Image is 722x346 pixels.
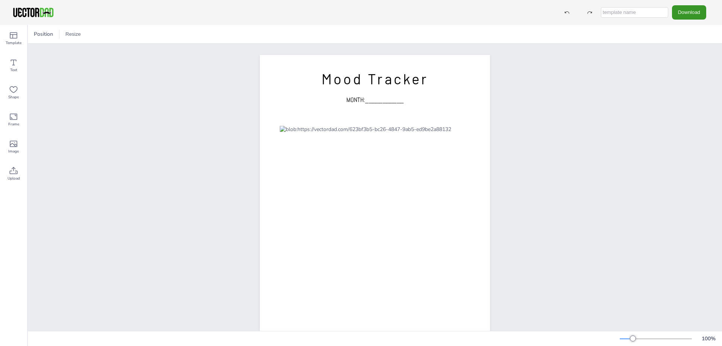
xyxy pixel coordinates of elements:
[346,96,404,104] span: MONTH:___________
[8,94,19,100] span: Shape
[601,7,668,18] input: template name
[62,28,84,40] button: Resize
[10,67,17,73] span: Text
[672,5,706,19] button: Download
[12,7,55,18] img: VectorDad-1.png
[8,175,20,181] span: Upload
[6,40,21,46] span: Template
[8,148,19,154] span: Image
[32,30,55,38] span: Position
[322,70,428,87] span: Mood Tracker
[699,335,717,342] div: 100 %
[8,121,19,127] span: Frame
